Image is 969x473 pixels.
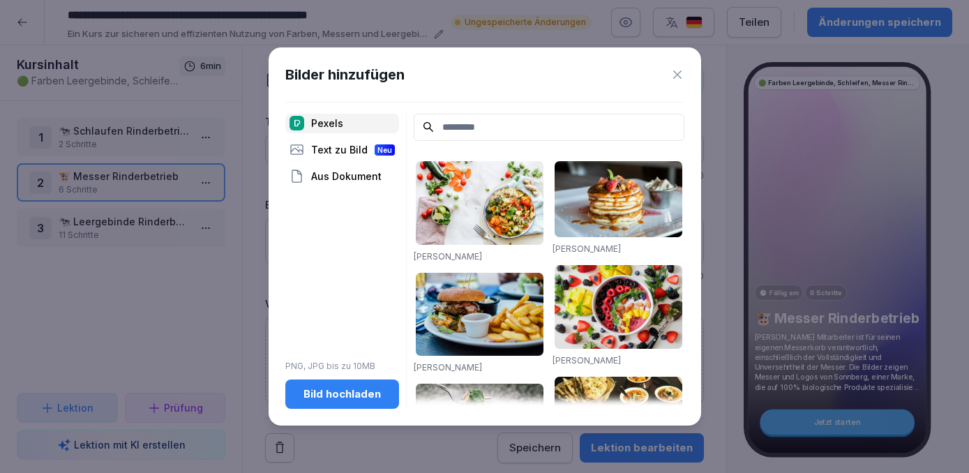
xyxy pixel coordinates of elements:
[555,161,682,237] img: pexels-photo-376464.jpeg
[290,116,304,130] img: pexels.png
[553,355,621,366] a: [PERSON_NAME]
[555,265,682,349] img: pexels-photo-1099680.jpeg
[285,360,399,373] p: PNG, JPG bis zu 10MB
[375,144,395,156] div: Neu
[416,384,543,467] img: pexels-photo-1279330.jpeg
[414,251,482,262] a: [PERSON_NAME]
[553,243,621,254] a: [PERSON_NAME]
[285,64,405,85] h1: Bilder hinzufügen
[414,362,482,373] a: [PERSON_NAME]
[416,273,543,356] img: pexels-photo-70497.jpeg
[555,377,682,446] img: pexels-photo-958545.jpeg
[285,114,399,133] div: Pexels
[285,140,399,160] div: Text zu Bild
[285,380,399,409] button: Bild hochladen
[285,167,399,186] div: Aus Dokument
[416,161,543,245] img: pexels-photo-1640777.jpeg
[296,386,388,402] div: Bild hochladen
